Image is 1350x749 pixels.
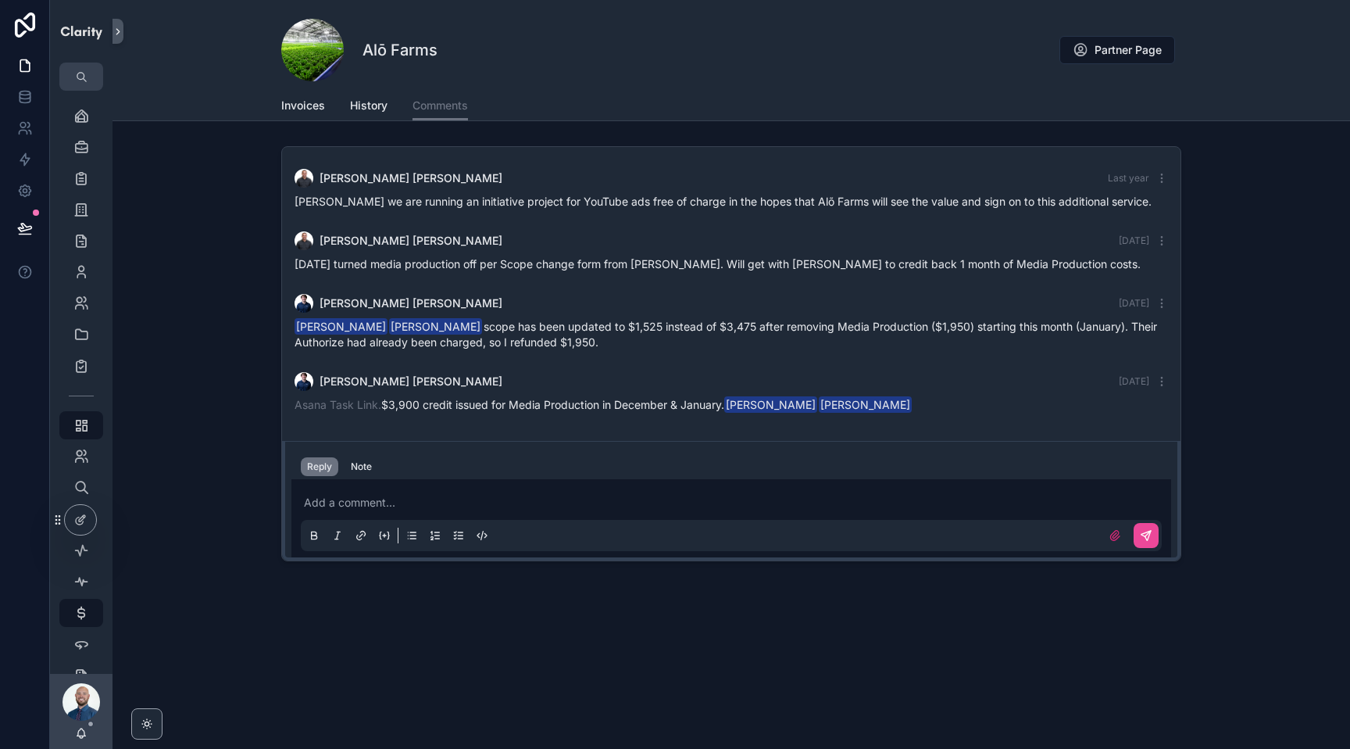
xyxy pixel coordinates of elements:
span: History [350,98,387,113]
span: [PERSON_NAME] [PERSON_NAME] [320,296,502,311]
button: Partner Page [1059,36,1175,64]
h1: Alō Farms [362,39,437,61]
div: scrollable content [50,91,112,674]
iframe: Spotlight [2,75,30,103]
img: App logo [59,19,103,44]
span: [PERSON_NAME] [389,318,482,335]
span: Partner Page [1095,42,1162,58]
span: [PERSON_NAME] we are running an initiative project for YouTube ads free of charge in the hopes th... [295,195,1152,208]
span: [PERSON_NAME] [PERSON_NAME] [320,374,502,389]
span: Last year [1108,172,1149,184]
button: Note [345,457,378,476]
span: [PERSON_NAME] [PERSON_NAME] [320,233,502,249]
button: Reply [301,457,338,476]
span: [DATE] [1119,235,1149,246]
a: History [350,91,387,123]
a: Comments [412,91,468,121]
a: Invoices [281,91,325,123]
span: [DATE] turned media production off per Scope change form from [PERSON_NAME]. Will get with [PERSO... [295,257,1141,271]
span: [PERSON_NAME] [724,396,817,413]
a: Asana Task Link. [295,398,381,411]
span: [PERSON_NAME] [295,318,387,335]
span: [DATE] [1119,375,1149,387]
span: $3,900 credit issued for Media Production in December & January. [295,398,913,411]
span: Comments [412,98,468,113]
span: Invoices [281,98,325,113]
div: Note [351,461,372,473]
span: [PERSON_NAME] [819,396,912,413]
span: scope has been updated to $1,525 instead of $3,475 after removing Media Production ($1,950) start... [295,320,1157,349]
span: [PERSON_NAME] [PERSON_NAME] [320,170,502,186]
span: [DATE] [1119,297,1149,309]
